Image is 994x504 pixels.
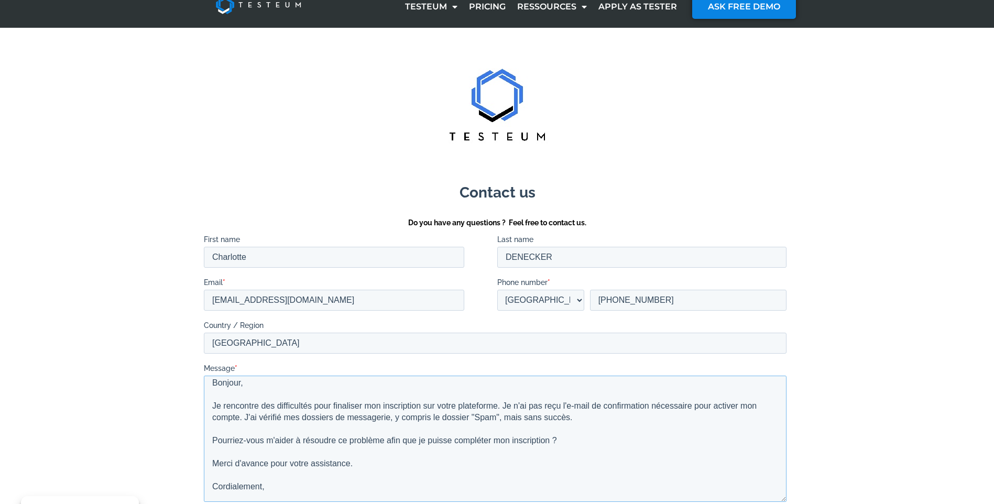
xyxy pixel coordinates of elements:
[204,185,383,194] span: Do you have any questions ? Feel free to contact us.
[293,202,330,211] span: Last name
[293,245,344,254] span: Phone number
[708,3,780,11] span: ASK FREE DEMO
